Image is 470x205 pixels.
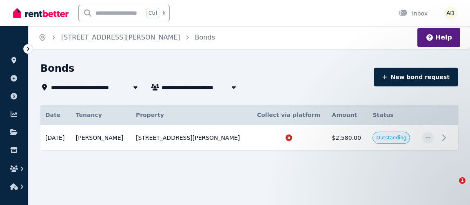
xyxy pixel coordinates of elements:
nav: Breadcrumb [29,26,225,49]
td: $2,580.00 [327,125,368,151]
div: Inbox [399,9,428,18]
span: k [162,10,165,16]
img: RentBetter [13,7,69,19]
th: Collect via platform [251,105,327,125]
a: [STREET_ADDRESS][PERSON_NAME] [61,33,180,41]
iframe: Intercom live chat [442,177,462,197]
th: Property [131,105,251,125]
td: [PERSON_NAME] [71,125,131,151]
span: 1 [459,177,466,184]
img: Ayushi Dewan [444,7,457,20]
th: Status [368,105,417,125]
button: New bond request [374,68,458,86]
button: Help [426,33,452,42]
span: Bonds [195,33,215,42]
td: [STREET_ADDRESS][PERSON_NAME] [131,125,251,151]
span: Ctrl [146,8,159,18]
th: Tenancy [71,105,131,125]
h1: Bonds [40,62,74,75]
th: Amount [327,105,368,125]
span: Date [45,111,60,119]
span: [DATE] [45,134,64,142]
